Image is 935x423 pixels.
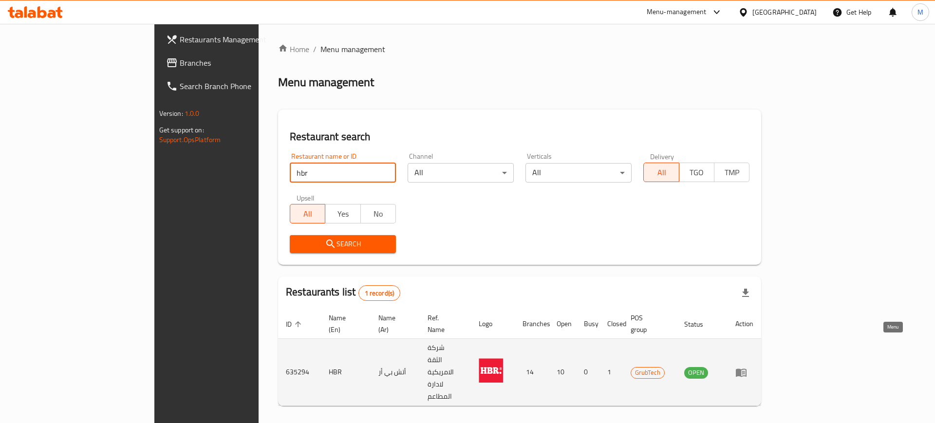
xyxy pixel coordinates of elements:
[320,43,385,55] span: Menu management
[159,124,204,136] span: Get support on:
[549,309,576,339] th: Open
[683,166,711,180] span: TGO
[515,339,549,406] td: 14
[576,339,599,406] td: 0
[325,204,360,223] button: Yes
[525,163,632,183] div: All
[290,235,396,253] button: Search
[631,312,665,335] span: POS group
[643,163,679,182] button: All
[278,309,761,406] table: enhanced table
[278,43,761,55] nav: breadcrumb
[158,74,311,98] a: Search Branch Phone
[159,133,221,146] a: Support.OpsPlatform
[286,318,304,330] span: ID
[297,194,315,201] label: Upsell
[428,312,459,335] span: Ref. Name
[479,358,503,383] img: HBR
[180,80,303,92] span: Search Branch Phone
[360,204,396,223] button: No
[549,339,576,406] td: 10
[714,163,749,182] button: TMP
[158,28,311,51] a: Restaurants Management
[684,367,708,378] span: OPEN
[576,309,599,339] th: Busy
[599,339,623,406] td: 1
[684,367,708,379] div: OPEN
[158,51,311,74] a: Branches
[378,312,409,335] span: Name (Ar)
[313,43,317,55] li: /
[648,166,675,180] span: All
[679,163,714,182] button: TGO
[278,74,374,90] h2: Menu management
[159,107,183,120] span: Version:
[684,318,716,330] span: Status
[647,6,707,18] div: Menu-management
[752,7,817,18] div: [GEOGRAPHIC_DATA]
[599,309,623,339] th: Closed
[180,57,303,69] span: Branches
[359,289,400,298] span: 1 record(s)
[515,309,549,339] th: Branches
[471,309,515,339] th: Logo
[358,285,401,301] div: Total records count
[728,309,761,339] th: Action
[321,339,371,406] td: HBR
[650,153,674,160] label: Delivery
[185,107,200,120] span: 1.0.0
[298,238,388,250] span: Search
[294,207,321,221] span: All
[408,163,514,183] div: All
[290,204,325,223] button: All
[917,7,923,18] span: M
[180,34,303,45] span: Restaurants Management
[365,207,392,221] span: No
[290,163,396,183] input: Search for restaurant name or ID..
[290,129,749,144] h2: Restaurant search
[371,339,420,406] td: أتش بي أر
[420,339,471,406] td: شركة الثقة الامريكية لادارة المطاعم
[718,166,746,180] span: TMP
[329,312,359,335] span: Name (En)
[631,367,664,378] span: GrubTech
[329,207,356,221] span: Yes
[286,285,400,301] h2: Restaurants list
[734,281,757,305] div: Export file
